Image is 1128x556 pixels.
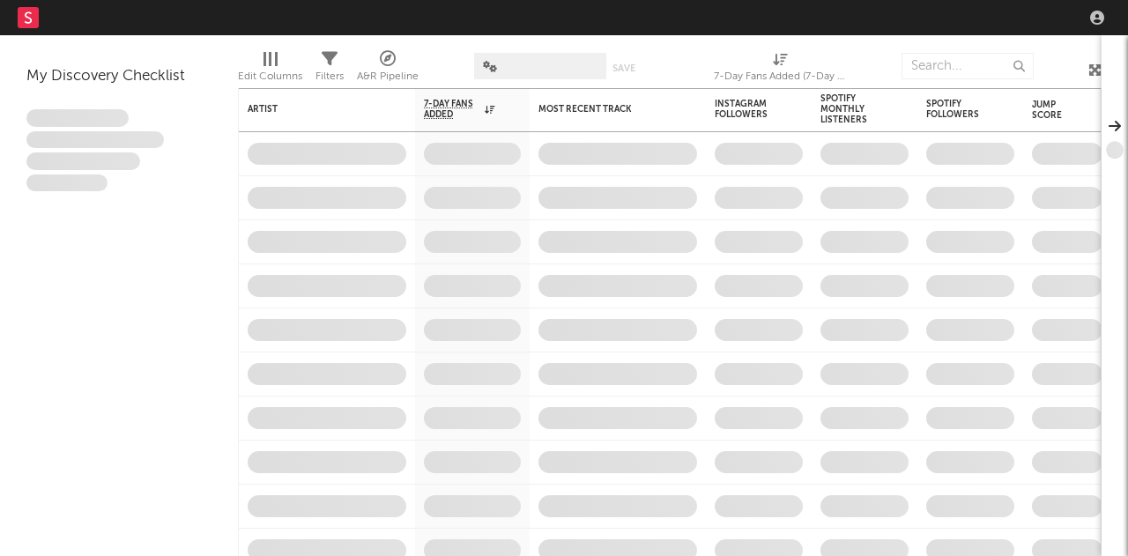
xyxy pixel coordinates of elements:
div: Most Recent Track [538,104,671,115]
div: Jump Score [1032,100,1076,121]
div: 7-Day Fans Added (7-Day Fans Added) [714,66,846,87]
div: Filters [315,66,344,87]
span: Integer aliquet in purus et [26,131,164,149]
div: 7-Day Fans Added (7-Day Fans Added) [714,44,846,95]
span: Lorem ipsum dolor [26,109,129,127]
div: A&R Pipeline [357,44,419,95]
div: Edit Columns [238,66,302,87]
span: Praesent ac interdum [26,152,140,170]
div: Edit Columns [238,44,302,95]
div: Spotify Followers [926,99,988,120]
span: Aliquam viverra [26,174,108,192]
div: Artist [248,104,380,115]
div: Filters [315,44,344,95]
div: My Discovery Checklist [26,66,211,87]
input: Search... [902,53,1034,79]
div: Instagram Followers [715,99,776,120]
span: 7-Day Fans Added [424,99,480,120]
div: A&R Pipeline [357,66,419,87]
button: Save [612,63,635,73]
div: Spotify Monthly Listeners [820,93,882,125]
